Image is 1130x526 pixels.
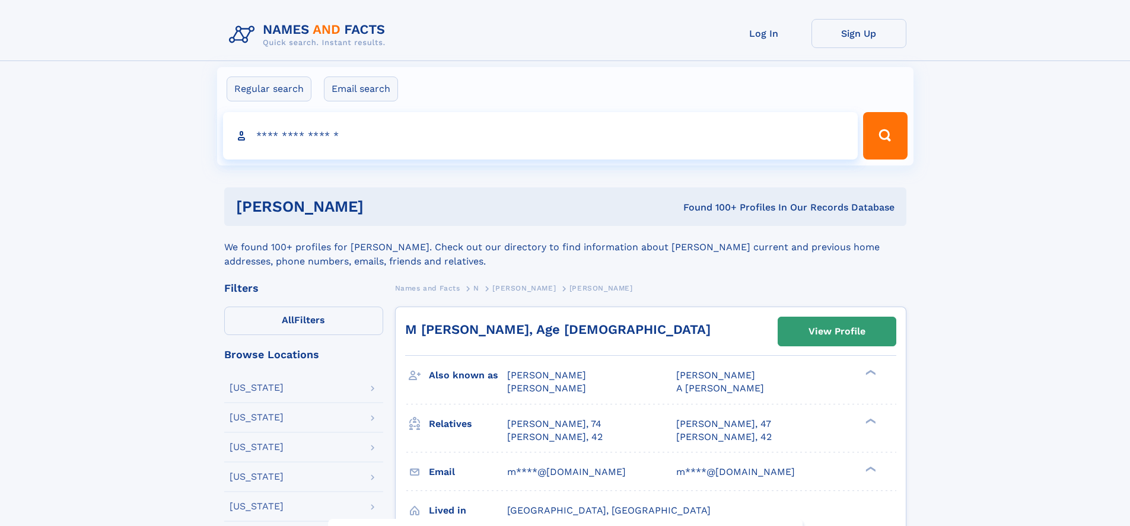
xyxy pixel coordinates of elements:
[523,201,895,214] div: Found 100+ Profiles In Our Records Database
[473,280,479,295] a: N
[778,317,896,346] a: View Profile
[223,112,858,160] input: search input
[507,417,601,431] a: [PERSON_NAME], 74
[507,369,586,381] span: [PERSON_NAME]
[224,226,906,269] div: We found 100+ profiles for [PERSON_NAME]. Check out our directory to find information about [PERS...
[282,314,294,326] span: All
[429,365,507,385] h3: Also known as
[507,382,586,394] span: [PERSON_NAME]
[473,284,479,292] span: N
[676,417,771,431] a: [PERSON_NAME], 47
[405,322,711,337] a: M [PERSON_NAME], Age [DEMOGRAPHIC_DATA]
[224,283,383,294] div: Filters
[230,413,284,422] div: [US_STATE]
[862,417,877,425] div: ❯
[492,284,556,292] span: [PERSON_NAME]
[230,442,284,452] div: [US_STATE]
[717,19,811,48] a: Log In
[808,318,865,345] div: View Profile
[429,462,507,482] h3: Email
[395,280,460,295] a: Names and Facts
[324,76,398,101] label: Email search
[863,112,907,160] button: Search Button
[230,383,284,393] div: [US_STATE]
[492,280,556,295] a: [PERSON_NAME]
[224,349,383,360] div: Browse Locations
[507,431,603,444] a: [PERSON_NAME], 42
[230,502,284,511] div: [US_STATE]
[862,369,877,377] div: ❯
[676,431,772,444] a: [PERSON_NAME], 42
[676,369,755,381] span: [PERSON_NAME]
[507,505,711,516] span: [GEOGRAPHIC_DATA], [GEOGRAPHIC_DATA]
[429,414,507,434] h3: Relatives
[236,199,524,214] h1: [PERSON_NAME]
[811,19,906,48] a: Sign Up
[862,465,877,473] div: ❯
[224,19,395,51] img: Logo Names and Facts
[227,76,311,101] label: Regular search
[676,382,764,394] span: A [PERSON_NAME]
[230,472,284,482] div: [US_STATE]
[224,307,383,335] label: Filters
[429,501,507,521] h3: Lived in
[569,284,633,292] span: [PERSON_NAME]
